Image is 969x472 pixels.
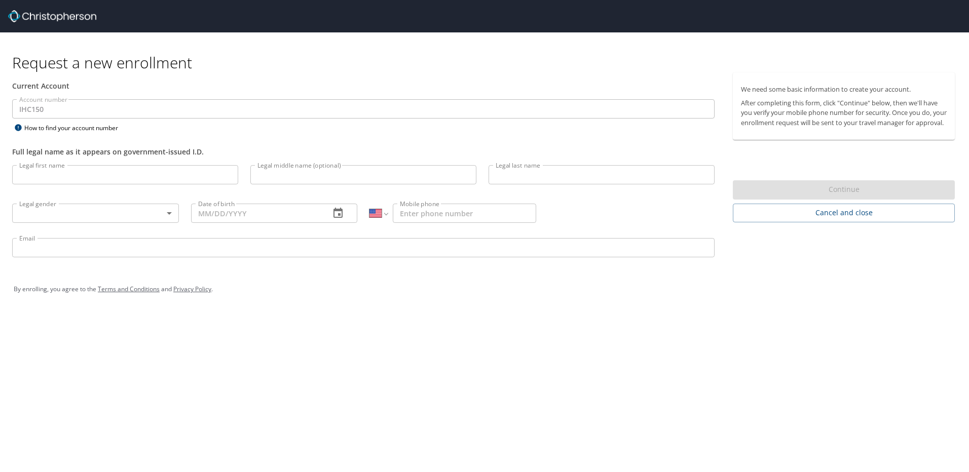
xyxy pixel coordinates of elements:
[12,146,715,157] div: Full legal name as it appears on government-issued I.D.
[741,98,947,128] p: After completing this form, click "Continue" below, then we'll have you verify your mobile phone ...
[12,204,179,223] div: ​
[191,204,322,223] input: MM/DD/YYYY
[8,10,96,22] img: cbt logo
[12,53,963,72] h1: Request a new enrollment
[14,277,955,302] div: By enrolling, you agree to the and .
[741,207,947,219] span: Cancel and close
[393,204,536,223] input: Enter phone number
[173,285,211,293] a: Privacy Policy
[98,285,160,293] a: Terms and Conditions
[12,81,715,91] div: Current Account
[12,122,139,134] div: How to find your account number
[741,85,947,94] p: We need some basic information to create your account.
[733,204,955,222] button: Cancel and close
